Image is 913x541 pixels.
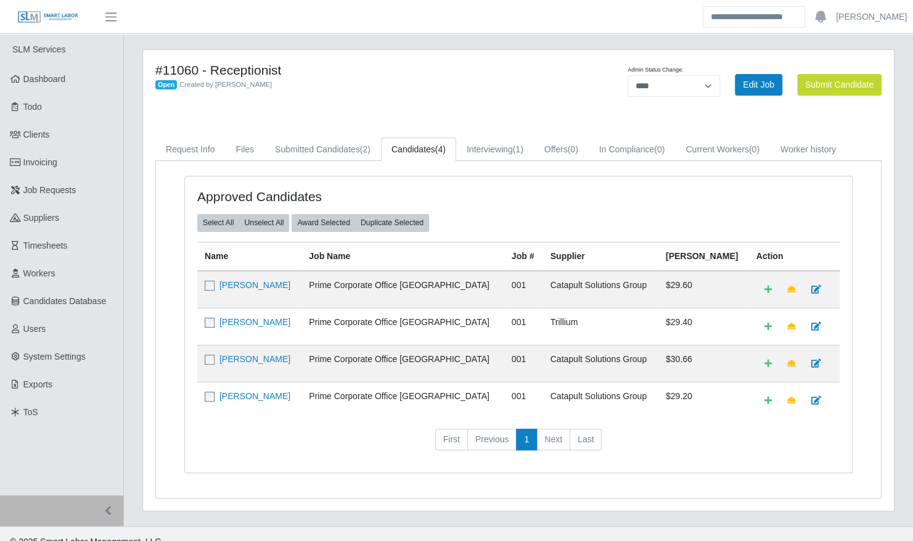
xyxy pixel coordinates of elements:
span: System Settings [23,352,86,361]
span: Created by [PERSON_NAME] [179,81,272,88]
label: Admin Status Change: [628,66,683,75]
button: Duplicate Selected [355,214,429,231]
span: Invoicing [23,157,57,167]
td: Catapult Solutions Group [543,271,658,308]
a: Worker history [770,138,846,162]
h4: #11060 - Receptionist [155,62,571,78]
a: Current Workers [675,138,770,162]
th: Job Name [301,242,504,271]
td: 001 [504,271,543,308]
td: Catapult Solutions Group [543,345,658,382]
td: $29.20 [658,382,749,419]
a: Add Default Cost Code [756,279,780,300]
th: Job # [504,242,543,271]
span: Workers [23,268,55,278]
button: Select All [197,214,239,231]
a: Make Team Lead [779,316,804,337]
td: $30.66 [658,345,749,382]
span: Todo [23,102,42,112]
span: Clients [23,130,50,139]
a: [PERSON_NAME] [836,10,907,23]
span: Exports [23,379,52,389]
a: Make Team Lead [779,390,804,411]
td: Prime Corporate Office [GEOGRAPHIC_DATA] [301,271,504,308]
td: Prime Corporate Office [GEOGRAPHIC_DATA] [301,308,504,345]
th: [PERSON_NAME] [658,242,749,271]
button: Submit Candidate [797,74,882,96]
td: 001 [504,345,543,382]
a: Files [225,138,264,162]
span: Job Requests [23,185,76,195]
a: Make Team Lead [779,353,804,374]
th: Action [749,242,840,271]
span: Dashboard [23,74,66,84]
h4: Approved Candidates [197,189,454,204]
td: Trillium [543,308,658,345]
span: (2) [360,144,371,154]
a: Candidates [381,138,456,162]
a: Add Default Cost Code [756,316,780,337]
a: [PERSON_NAME] [219,354,290,364]
span: (4) [435,144,446,154]
th: Name [197,242,301,271]
button: Unselect All [239,214,289,231]
span: (0) [654,144,665,154]
div: bulk actions [197,214,289,231]
th: Supplier [543,242,658,271]
img: SLM Logo [17,10,79,24]
a: 1 [516,429,537,451]
a: In Compliance [589,138,676,162]
a: Edit Job [735,74,782,96]
a: Make Team Lead [779,279,804,300]
span: Candidates Database [23,296,107,306]
span: ToS [23,407,38,417]
nav: pagination [197,429,840,461]
span: (0) [749,144,759,154]
td: Prime Corporate Office [GEOGRAPHIC_DATA] [301,345,504,382]
span: Users [23,324,46,334]
a: Add Default Cost Code [756,353,780,374]
span: Timesheets [23,241,68,250]
a: [PERSON_NAME] [219,280,290,290]
a: Add Default Cost Code [756,390,780,411]
input: Search [703,6,805,28]
button: Award Selected [292,214,356,231]
td: 001 [504,382,543,419]
td: $29.60 [658,271,749,308]
td: $29.40 [658,308,749,345]
a: Interviewing [456,138,534,162]
span: (0) [568,144,578,154]
span: (1) [513,144,523,154]
a: [PERSON_NAME] [219,317,290,327]
a: Submitted Candidates [264,138,381,162]
span: Suppliers [23,213,59,223]
a: [PERSON_NAME] [219,391,290,401]
div: bulk actions [292,214,429,231]
a: Offers [534,138,589,162]
td: 001 [504,308,543,345]
a: Request Info [155,138,225,162]
td: Prime Corporate Office [GEOGRAPHIC_DATA] [301,382,504,419]
td: Catapult Solutions Group [543,382,658,419]
span: SLM Services [12,44,65,54]
span: Open [155,80,177,90]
